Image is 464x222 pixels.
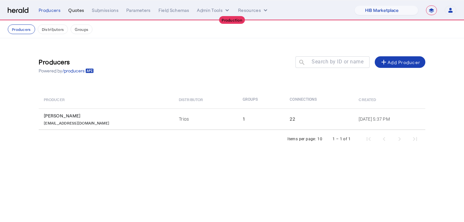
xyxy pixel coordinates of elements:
[290,116,351,122] div: 22
[159,7,189,14] div: Field Schemas
[380,58,420,66] div: Add Producer
[333,136,351,142] div: 1 – 1 of 1
[38,24,68,34] button: Distributors
[174,108,237,130] td: Trios
[353,90,425,108] th: Created
[44,119,109,125] p: [EMAIL_ADDRESS][DOMAIN_NAME]
[39,90,174,108] th: Producer
[197,7,230,14] button: internal dropdown menu
[237,108,285,130] td: 1
[62,68,94,74] a: /producers
[39,7,61,14] div: Producers
[317,136,322,142] div: 10
[44,113,171,119] div: [PERSON_NAME]
[375,56,425,68] button: Add Producer
[238,7,269,14] button: Resources dropdown menu
[92,7,119,14] div: Submissions
[126,7,151,14] div: Parameters
[295,59,306,67] mat-icon: search
[39,68,94,74] p: Powered by
[68,7,84,14] div: Quotes
[174,90,237,108] th: Distributor
[237,90,285,108] th: Groups
[8,24,35,34] button: Producers
[39,57,94,66] h3: Producers
[287,136,316,142] div: Items per page:
[380,58,388,66] mat-icon: add
[353,108,425,130] td: [DATE] 5:37 PM
[312,59,363,65] mat-label: Search by ID or name
[71,24,92,34] button: Groups
[285,90,353,108] th: Connections
[219,16,245,24] div: Production
[8,7,28,14] img: Herald Logo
